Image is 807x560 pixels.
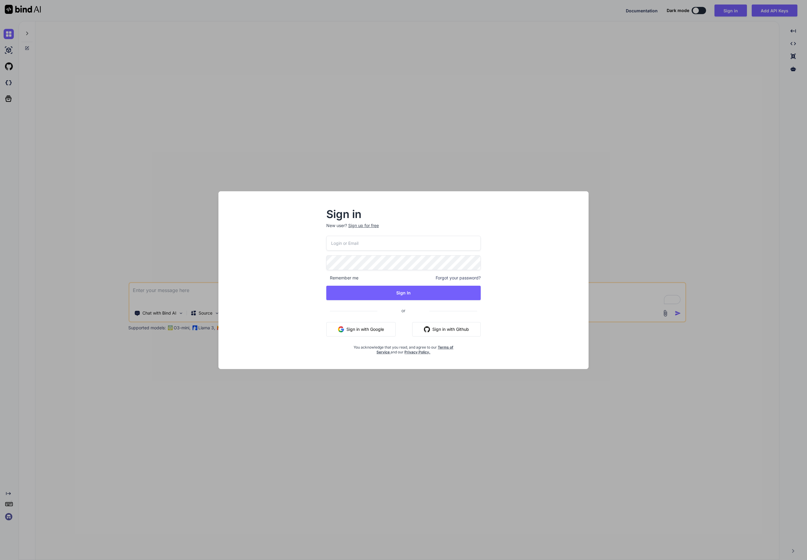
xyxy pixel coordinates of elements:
p: New user? [326,223,481,236]
div: Sign up for free [348,223,379,229]
button: Sign In [326,286,481,300]
img: github [424,326,430,332]
span: or [377,303,429,318]
h2: Sign in [326,209,481,219]
button: Sign in with Github [412,322,481,337]
span: Remember me [326,275,358,281]
a: Terms of Service [376,345,453,354]
button: Sign in with Google [326,322,396,337]
span: Forgot your password? [436,275,481,281]
img: google [338,326,344,332]
a: Privacy Policy. [404,350,430,354]
div: You acknowledge that you read, and agree to our and our [352,341,455,355]
input: Login or Email [326,236,481,251]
